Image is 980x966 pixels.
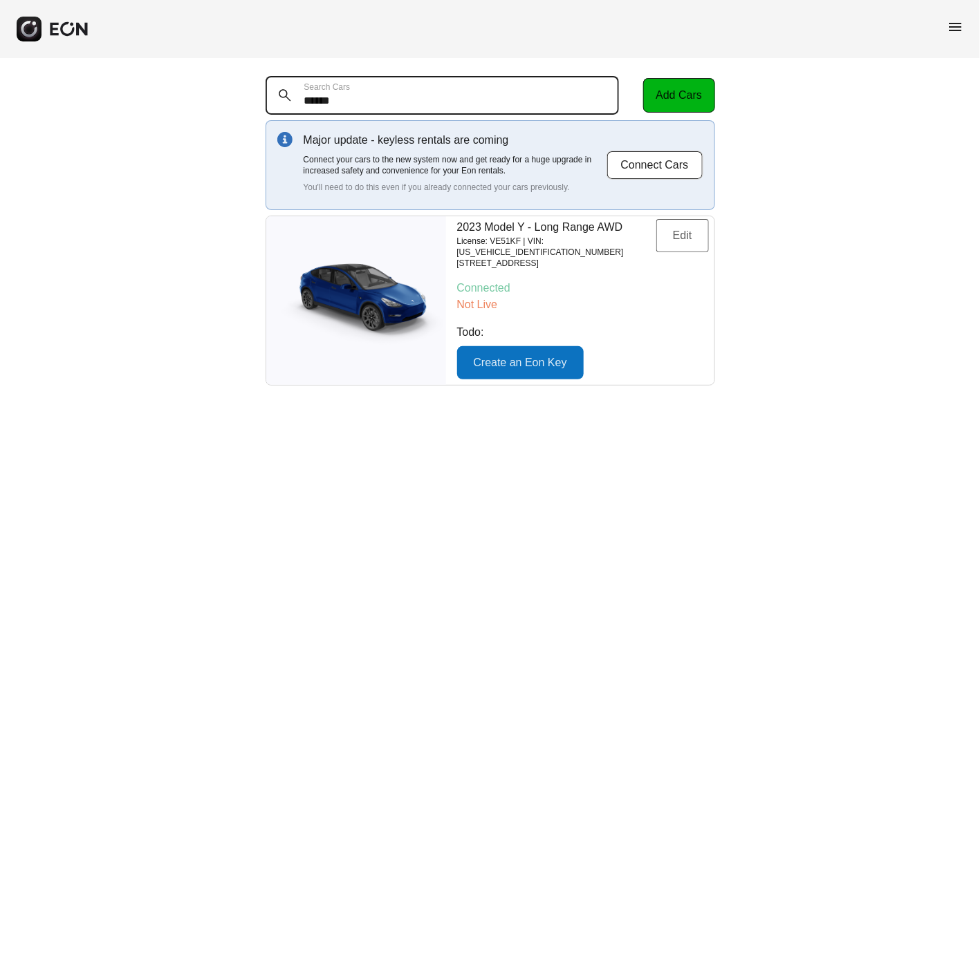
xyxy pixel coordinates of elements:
p: Connected [457,280,709,296]
p: Not Live [457,296,709,313]
p: Major update - keyless rentals are coming [304,132,607,149]
button: Add Cars [643,78,715,113]
img: car [266,256,446,345]
p: You'll need to do this even if you already connected your cars previously. [304,182,607,193]
p: [STREET_ADDRESS] [457,258,656,269]
p: 2023 Model Y - Long Range AWD [457,219,656,236]
span: menu [947,19,963,35]
p: License: VE51KF | VIN: [US_VEHICLE_IDENTIFICATION_NUMBER] [457,236,656,258]
label: Search Cars [304,82,351,93]
button: Edit [656,219,709,252]
p: Todo: [457,324,709,341]
button: Create an Eon Key [457,346,584,379]
p: Connect your cars to the new system now and get ready for a huge upgrade in increased safety and ... [304,154,607,176]
button: Connect Cars [607,151,703,180]
img: info [277,132,293,147]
